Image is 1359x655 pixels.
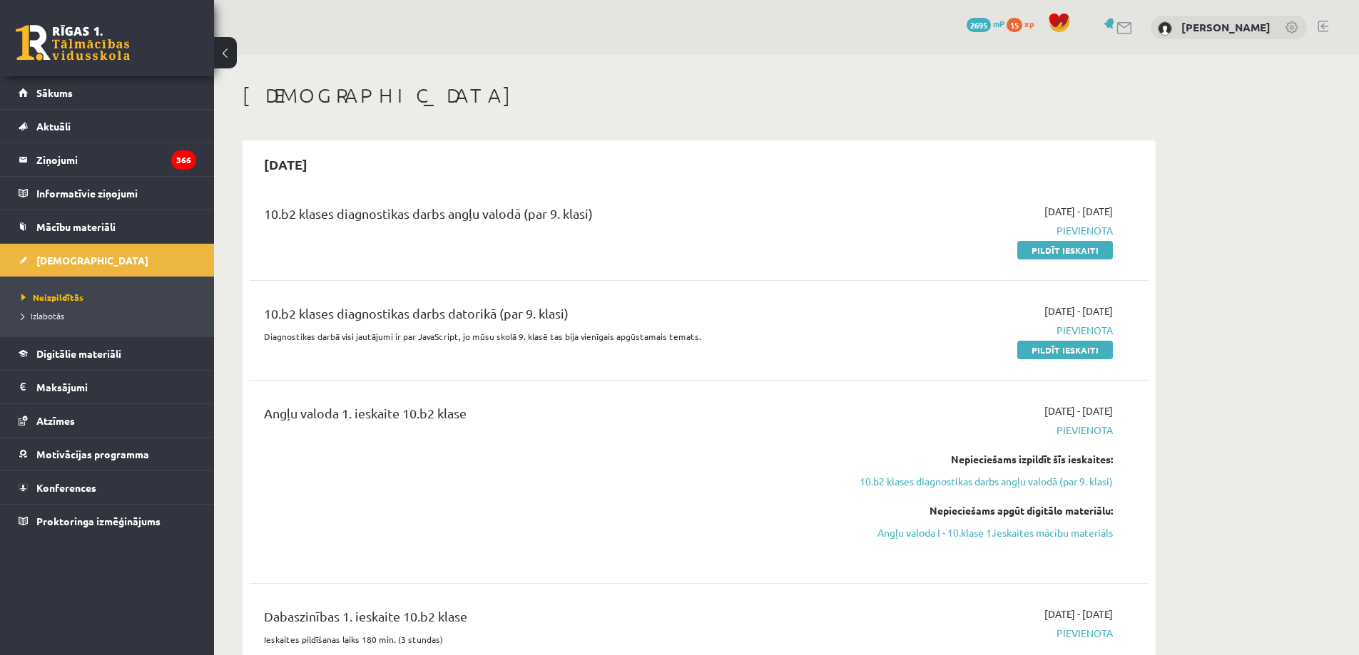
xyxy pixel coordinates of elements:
[1017,241,1113,259] a: Pildīt ieskaiti
[36,143,196,176] legend: Ziņojumi
[36,347,121,360] span: Digitālie materiāli
[21,291,200,304] a: Neizpildītās
[36,371,196,403] legend: Maksājumi
[36,448,149,460] span: Motivācijas programma
[19,177,196,210] a: Informatīvie ziņojumi
[19,404,196,437] a: Atzīmes
[844,452,1113,467] div: Nepieciešams izpildīt šīs ieskaites:
[1044,304,1113,319] span: [DATE] - [DATE]
[19,143,196,176] a: Ziņojumi366
[844,423,1113,438] span: Pievienota
[844,525,1113,540] a: Angļu valoda I - 10.klase 1.ieskaites mācību materiāls
[19,244,196,277] a: [DEMOGRAPHIC_DATA]
[36,414,75,427] span: Atzīmes
[19,210,196,243] a: Mācību materiāli
[1044,403,1113,418] span: [DATE] - [DATE]
[1044,607,1113,622] span: [DATE] - [DATE]
[21,310,64,321] span: Izlabotās
[844,223,1113,238] span: Pievienota
[19,505,196,537] a: Proktoringa izmēģinājums
[1044,204,1113,219] span: [DATE] - [DATE]
[36,481,96,494] span: Konferences
[16,25,130,61] a: Rīgas 1. Tālmācības vidusskola
[19,337,196,370] a: Digitālie materiāli
[844,474,1113,489] a: 10.b2 klases diagnostikas darbs angļu valodā (par 9. klasi)
[250,148,322,181] h2: [DATE]
[1024,18,1034,29] span: xp
[1017,341,1113,359] a: Pildīt ieskaiti
[36,220,116,233] span: Mācību materiāli
[36,254,148,267] span: [DEMOGRAPHIC_DATA]
[967,18,1004,29] a: 2695 mP
[264,304,823,330] div: 10.b2 klases diagnostikas darbs datorikā (par 9. klasi)
[243,83,1156,108] h1: [DEMOGRAPHIC_DATA]
[1181,20,1271,34] a: [PERSON_NAME]
[171,150,196,170] i: 366
[1158,21,1172,36] img: Rebeka Sanoka
[844,626,1113,641] span: Pievienota
[19,110,196,143] a: Aktuāli
[19,471,196,504] a: Konferences
[993,18,1004,29] span: mP
[36,177,196,210] legend: Informatīvie ziņojumi
[264,330,823,343] p: Diagnostikas darbā visi jautājumi ir par JavaScript, jo mūsu skolā 9. klasē tas bija vienīgais ap...
[19,438,196,470] a: Motivācijas programma
[36,86,73,99] span: Sākums
[36,515,161,527] span: Proktoringa izmēģinājums
[967,18,991,32] span: 2695
[1007,18,1022,32] span: 15
[264,633,823,646] p: Ieskaites pildīšanas laiks 180 min. (3 stundas)
[1007,18,1041,29] a: 15 xp
[19,371,196,403] a: Maksājumi
[19,76,196,109] a: Sākums
[36,120,71,133] span: Aktuāli
[264,403,823,430] div: Angļu valoda 1. ieskaite 10.b2 klase
[844,323,1113,338] span: Pievienota
[21,292,83,303] span: Neizpildītās
[264,204,823,230] div: 10.b2 klases diagnostikas darbs angļu valodā (par 9. klasi)
[844,503,1113,518] div: Nepieciešams apgūt digitālo materiālu:
[264,607,823,633] div: Dabaszinības 1. ieskaite 10.b2 klase
[21,309,200,322] a: Izlabotās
